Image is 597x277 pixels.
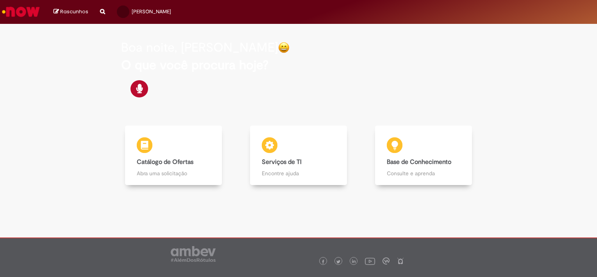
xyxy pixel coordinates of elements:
span: [PERSON_NAME] [132,8,171,15]
a: Rascunhos [54,8,88,16]
p: Abra uma solicitação [137,169,210,177]
img: ServiceNow [1,4,41,20]
b: Catálogo de Ofertas [137,158,193,166]
a: Base de Conhecimento Consulte e aprenda [361,126,486,185]
span: Rascunhos [60,8,88,15]
img: logo_footer_ambev_rotulo_gray.png [171,246,216,262]
img: logo_footer_naosei.png [397,257,404,264]
p: Encontre ajuda [262,169,335,177]
img: logo_footer_workplace.png [383,257,390,264]
a: Serviços de TI Encontre ajuda [236,126,361,185]
a: Catálogo de Ofertas Abra uma solicitação [111,126,236,185]
img: logo_footer_twitter.png [336,260,340,264]
p: Consulte e aprenda [387,169,460,177]
img: logo_footer_linkedin.png [352,259,356,264]
h2: O que você procura hoje? [121,58,475,72]
b: Base de Conhecimento [387,158,451,166]
b: Serviços de TI [262,158,302,166]
img: logo_footer_youtube.png [365,256,375,266]
img: happy-face.png [278,42,290,53]
img: logo_footer_facebook.png [321,260,325,264]
h2: Boa noite, [PERSON_NAME] [121,41,278,54]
